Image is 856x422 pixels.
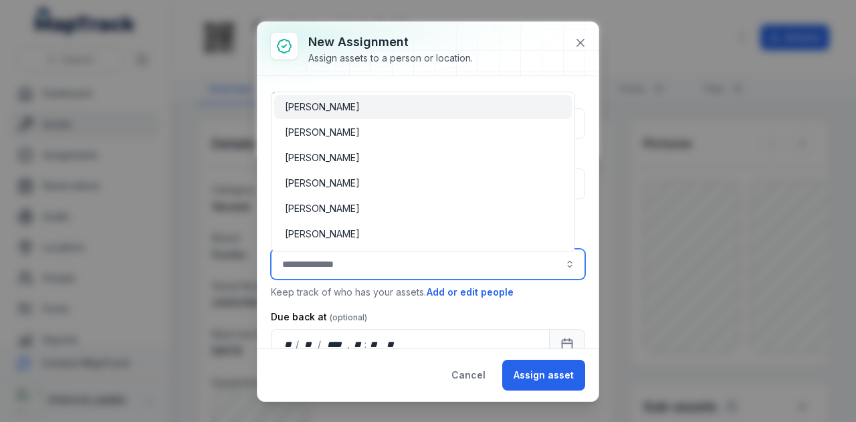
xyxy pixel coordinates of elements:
[285,227,360,241] span: [PERSON_NAME]
[285,100,360,114] span: [PERSON_NAME]
[271,249,585,280] input: assignment-add:person-label
[285,151,360,165] span: [PERSON_NAME]
[285,126,360,139] span: [PERSON_NAME]
[285,202,360,215] span: [PERSON_NAME]
[285,177,360,190] span: [PERSON_NAME]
